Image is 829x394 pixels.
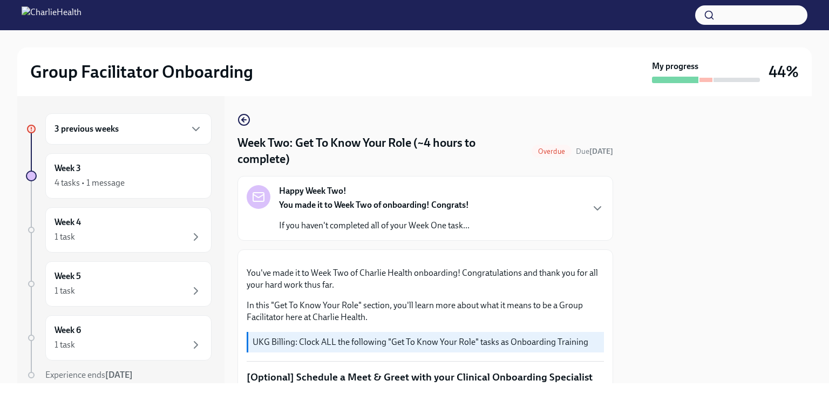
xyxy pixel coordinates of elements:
strong: You made it to Week Two of onboarding! Congrats! [279,200,469,210]
span: Experience ends [45,370,133,380]
h6: Week 6 [55,324,81,336]
a: Week 34 tasks • 1 message [26,153,212,199]
h6: Week 3 [55,162,81,174]
h6: Week 5 [55,270,81,282]
span: Overdue [532,147,572,155]
p: UKG Billing: Clock ALL the following "Get To Know Your Role" tasks as Onboarding Training [253,336,600,348]
h6: Week 4 [55,216,81,228]
div: 1 task [55,339,75,351]
p: You've made it to Week Two of Charlie Health onboarding! Congratulations and thank you for all yo... [247,267,604,291]
img: CharlieHealth [22,6,81,24]
h6: 3 previous weeks [55,123,119,135]
div: 4 tasks • 1 message [55,177,125,189]
h3: 44% [769,62,799,81]
p: In this "Get To Know Your Role" section, you'll learn more about what it means to be a Group Faci... [247,300,604,323]
a: Week 51 task [26,261,212,307]
span: Due [576,147,613,156]
strong: Happy Week Two! [279,185,346,197]
span: September 29th, 2025 10:00 [576,146,613,157]
h4: Week Two: Get To Know Your Role (~4 hours to complete) [237,135,527,167]
h2: Group Facilitator Onboarding [30,61,253,83]
div: 1 task [55,231,75,243]
strong: [DATE] [589,147,613,156]
strong: [DATE] [105,370,133,380]
a: Week 61 task [26,315,212,361]
p: If you haven't completed all of your Week One task... [279,220,470,232]
div: 1 task [55,285,75,297]
p: [Optional] Schedule a Meet & Greet with your Clinical Onboarding Specialist [247,370,604,384]
a: Week 41 task [26,207,212,253]
strong: My progress [652,60,698,72]
div: 3 previous weeks [45,113,212,145]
